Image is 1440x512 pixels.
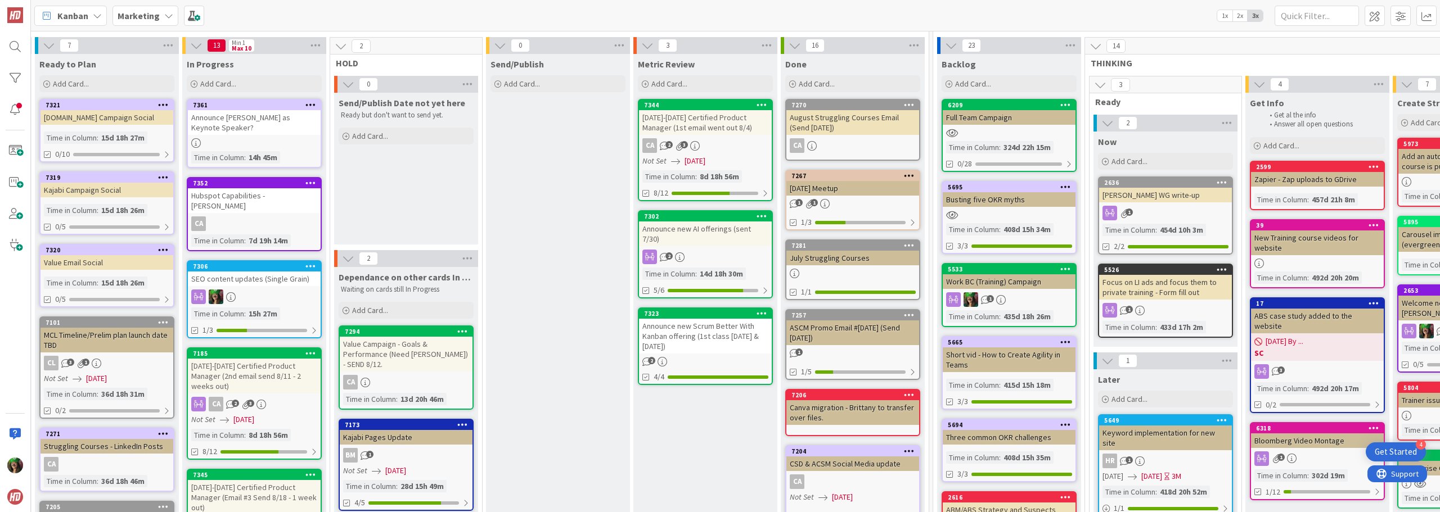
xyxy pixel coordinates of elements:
a: 5695Busting five OKR mythsTime in Column:408d 15h 34m3/3 [942,181,1077,254]
i: Not Set [191,414,215,424]
span: : [97,204,98,216]
span: [DATE] By ... [1266,336,1303,347]
a: 7352Hubspot Capabilities - [PERSON_NAME]CATime in Column:7d 19h 14m [187,177,322,251]
div: 7271 [46,430,173,438]
div: 17 [1251,298,1384,309]
div: 7323 [644,310,772,318]
span: Add Card... [504,79,540,89]
div: 7321 [40,100,173,110]
a: 7206Canva migration - Brittany to transfer over files. [785,389,920,436]
span: 1 [795,199,803,206]
div: 435d 18h 26m [1001,310,1054,323]
div: Time in Column [1254,193,1307,206]
span: 2 [665,141,673,148]
a: 39New Training course videos for websiteTime in Column:492d 20h 20m [1250,219,1385,288]
div: CA [642,138,657,153]
a: 7271Struggling Courses - LinkedIn PostsCATime in Column:36d 18h 46m [39,428,174,492]
div: 5665Short vid - How to Create Agility in Teams [943,337,1075,372]
span: : [999,223,1001,235]
div: Full Team Campaign [943,110,1075,125]
div: 7257ASCM Promo Email #[DATE] (Send [DATE]) [786,310,919,345]
div: 5533 [943,264,1075,274]
div: 7185[DATE]-[DATE] Certified Product Manager (2nd email send 8/11 - 2 weeks out) [188,348,321,393]
div: Value Campaign - Goals & Performance (Need [PERSON_NAME]) - SEND 8/12. [340,337,472,371]
div: 5649 [1104,416,1232,424]
a: 5665Short vid - How to Create Agility in TeamsTime in Column:415d 15h 18m3/3 [942,336,1077,410]
div: Keyword implementation for new site [1099,425,1232,450]
div: 17 [1256,300,1384,307]
a: 17ABS case study added to the website[DATE] By ...SCTime in Column:492d 20h 17m0/2 [1250,297,1385,413]
div: 408d 15h 34m [1001,223,1054,235]
div: 39 [1256,221,1384,229]
div: Time in Column [44,132,97,144]
span: : [1307,193,1309,206]
div: Work BC (Training) Campaign [943,274,1075,289]
div: 5649Keyword implementation for new site [1099,415,1232,450]
div: 7319 [40,173,173,183]
div: Time in Column [44,388,97,400]
div: Open Get Started checklist, remaining modules: 4 [1366,442,1426,461]
div: July Struggling Courses [786,251,919,265]
div: 13d 20h 46m [398,393,447,405]
span: Add Card... [1111,156,1147,166]
div: 5665 [943,337,1075,347]
span: : [244,429,246,441]
div: SL [188,289,321,304]
div: 7319 [46,174,173,182]
div: Focus on LI ads and focus them to private training - Form fill out [1099,275,1232,300]
span: Support [24,2,51,15]
div: [DATE]-[DATE] Certified Product Manager (2nd email send 8/11 - 2 weeks out) [188,359,321,393]
img: SL [964,292,978,307]
span: Add Card... [352,305,388,315]
div: 7323Announce new Scrum Better With Kanban offering (1st class [DATE] & [DATE]) [639,309,772,354]
div: Time in Column [1102,224,1155,236]
div: [DOMAIN_NAME] Campaign Social [40,110,173,125]
a: 7185[DATE]-[DATE] Certified Product Manager (2nd email send 8/11 - 2 weeks out)CANot Set[DATE]Tim... [187,347,322,460]
span: [DATE] [685,155,705,167]
div: 2636[PERSON_NAME] WG write-up [1099,178,1232,202]
span: : [97,388,98,400]
span: Add Card... [1111,394,1147,404]
div: SEO content updates (Single Grain) [188,271,321,286]
span: 3 [681,141,688,148]
div: 15d 18h 26m [98,204,147,216]
a: 5533Work BC (Training) CampaignSLTime in Column:435d 18h 26m [942,263,1077,327]
div: 14d 18h 30m [697,268,746,280]
div: 5694Three common OKR challenges [943,420,1075,445]
div: Struggling Courses - LinkedIn Posts [40,439,173,454]
a: 7294Value Campaign - Goals & Performance (Need [PERSON_NAME]) - SEND 8/12.CATime in Column:13d 20... [339,325,474,410]
a: 7323Announce new Scrum Better With Kanban offering (1st class [DATE] & [DATE])4/4 [638,307,773,385]
div: [PERSON_NAME] WG write-up [1099,188,1232,202]
div: 15d 18h 26m [98,277,147,289]
div: 2599Zapier - Zap uploads to GDrive [1251,162,1384,187]
span: : [1307,271,1309,284]
span: 1/1 [801,286,812,298]
div: CA [340,375,472,389]
div: 5694 [948,421,1075,429]
div: New Training course videos for website [1251,230,1384,255]
div: 6209Full Team Campaign [943,100,1075,125]
a: 7302Announce new AI offerings (sent 7/30)Time in Column:14d 18h 30m5/6 [638,210,773,298]
div: [DATE] Meetup [786,181,919,196]
div: 7302 [644,212,772,220]
span: : [999,379,1001,391]
div: 36d 18h 31m [98,388,147,400]
div: 39New Training course videos for website [1251,220,1384,255]
div: 5533Work BC (Training) Campaign [943,264,1075,289]
span: : [1307,382,1309,395]
div: Three common OKR challenges [943,430,1075,445]
span: 2/2 [1114,241,1124,252]
div: 7185 [193,350,321,357]
div: Time in Column [191,429,244,441]
span: 1 [811,199,818,206]
div: 7344[DATE]-[DATE] Certified Product Manager (1st email went out 8/4) [639,100,772,135]
span: 4/4 [654,371,664,383]
div: Time in Column [1254,271,1307,284]
div: 7271Struggling Courses - LinkedIn Posts [40,429,173,454]
div: 7206 [786,390,919,400]
div: Value Email Social [40,255,173,270]
span: : [1155,321,1157,333]
div: ABS case study added to the website [1251,309,1384,333]
div: 7206Canva migration - Brittany to transfer over files. [786,390,919,425]
div: Time in Column [946,379,999,391]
